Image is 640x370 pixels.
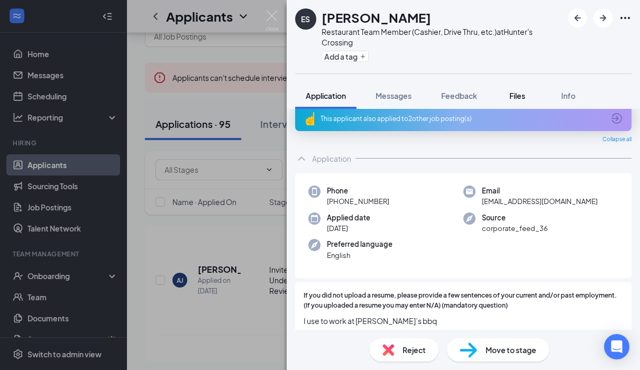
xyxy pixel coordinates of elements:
div: Restaurant Team Member (Cashier, Drive Thru, etc.) at Hunter's Crossing [322,26,563,48]
span: Applied date [327,212,370,223]
span: [EMAIL_ADDRESS][DOMAIN_NAME] [482,196,598,207]
span: Move to stage [486,344,536,356]
span: Reject [403,344,426,356]
span: Feedback [441,91,477,100]
span: If you did not upload a resume, please provide a few sentences of your current and/or past employ... [304,291,623,311]
button: ArrowRight [593,8,612,27]
span: Messages [376,91,412,100]
svg: Plus [360,53,366,60]
span: Collapse all [602,135,632,144]
svg: ChevronUp [295,152,308,165]
span: I use to work at [PERSON_NAME]’s bbq [304,315,623,327]
span: [DATE] [327,223,370,234]
div: This applicant also applied to 2 other job posting(s) [321,114,604,123]
svg: ArrowLeftNew [571,12,584,24]
span: Preferred language [327,239,392,249]
span: [PHONE_NUMBER] [327,196,389,207]
span: Source [482,212,548,223]
span: Email [482,186,598,196]
span: Files [509,91,525,100]
div: ES [301,14,310,24]
div: Open Intercom Messenger [604,334,629,359]
svg: ArrowRight [597,12,609,24]
span: English [327,250,392,261]
span: Phone [327,186,389,196]
div: Application [312,153,351,164]
svg: Ellipses [619,12,632,24]
button: ArrowLeftNew [568,8,587,27]
span: Info [561,91,575,100]
h1: [PERSON_NAME] [322,8,431,26]
span: Application [306,91,346,100]
svg: ArrowCircle [610,112,623,125]
span: corporate_feed_36 [482,223,548,234]
button: PlusAdd a tag [322,51,369,62]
